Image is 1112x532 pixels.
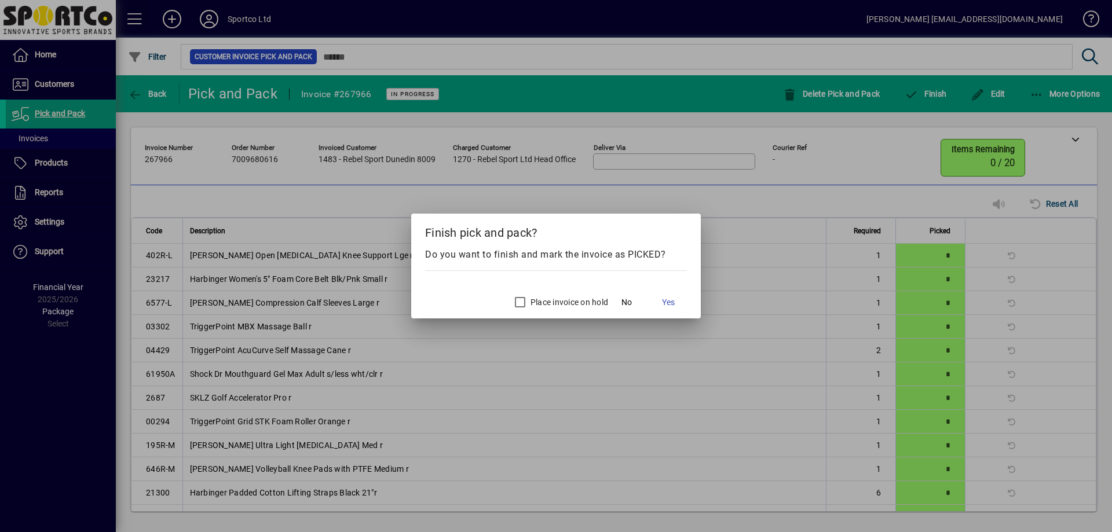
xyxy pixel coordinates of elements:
[650,292,687,313] button: Yes
[621,296,632,309] span: No
[425,248,687,262] div: Do you want to finish and mark the invoice as PICKED?
[411,214,701,247] h2: Finish pick and pack?
[662,296,675,309] span: Yes
[528,296,608,308] label: Place invoice on hold
[608,292,645,313] button: No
